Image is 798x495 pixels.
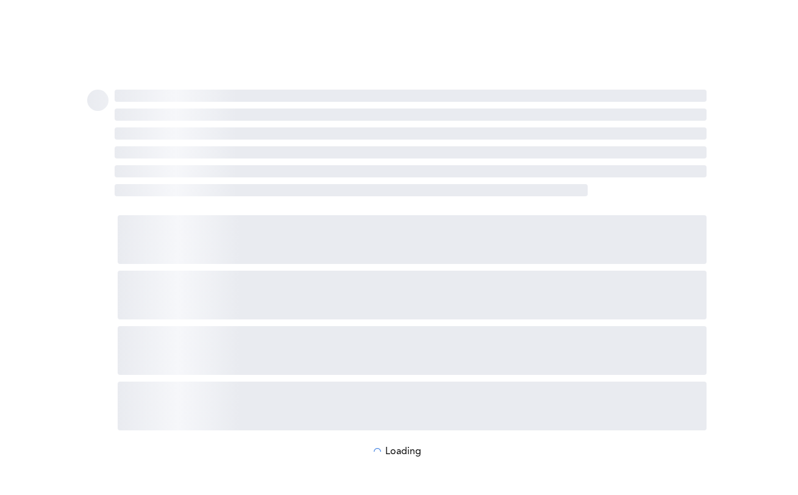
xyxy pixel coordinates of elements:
span: ‌ [115,146,707,158]
span: ‌ [115,165,707,177]
span: ‌ [115,127,707,140]
span: ‌ [118,326,707,375]
p: Loading [385,446,421,457]
span: ‌ [118,215,707,264]
span: ‌ [87,90,109,111]
span: ‌ [118,382,707,430]
span: ‌ [118,271,707,319]
span: ‌ [115,109,707,121]
span: ‌ [115,90,707,102]
span: ‌ [115,184,588,196]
